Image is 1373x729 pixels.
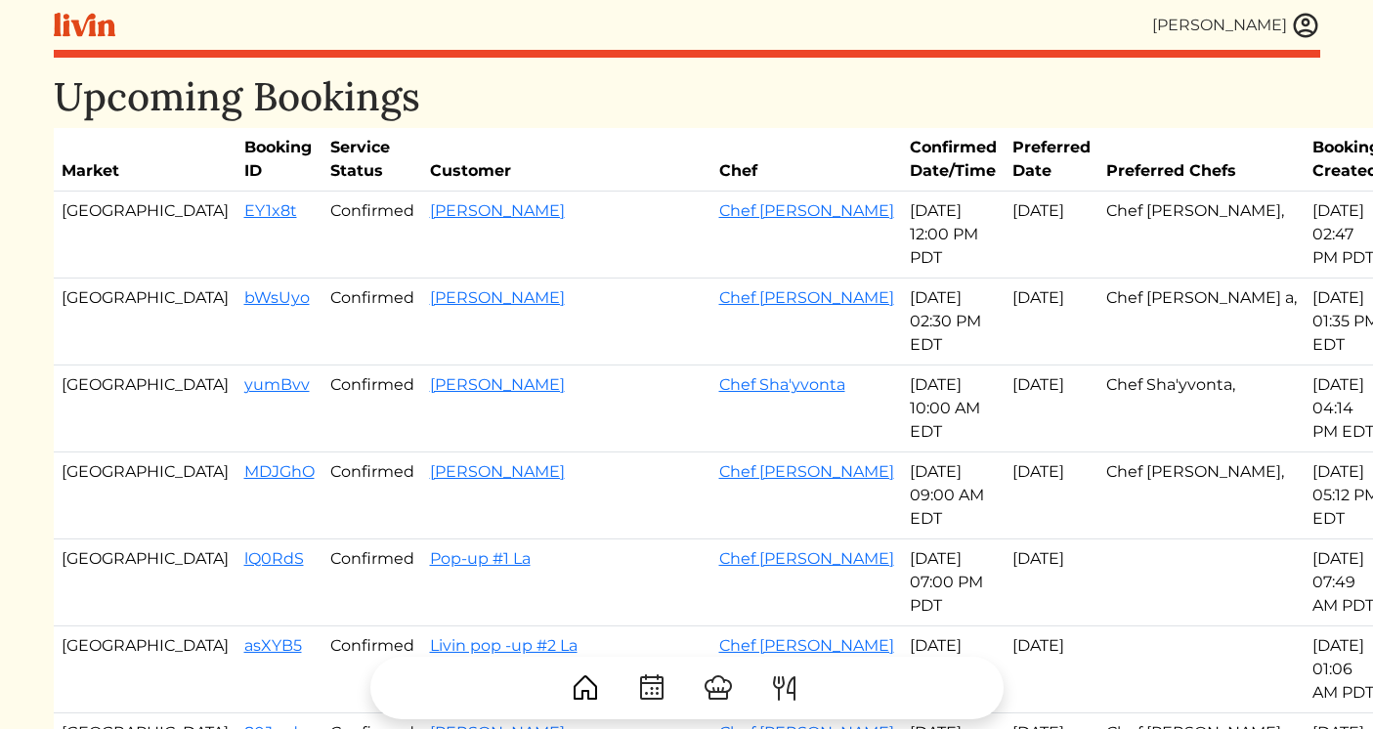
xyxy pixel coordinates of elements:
td: [DATE] 09:00 AM EDT [902,452,1005,539]
td: Confirmed [322,626,422,713]
td: [DATE] 12:00 PM PDT [902,192,1005,279]
img: livin-logo-a0d97d1a881af30f6274990eb6222085a2533c92bbd1e4f22c21b4f0d0e3210c.svg [54,13,115,37]
td: [GEOGRAPHIC_DATA] [54,192,236,279]
td: Confirmed [322,539,422,626]
img: ForkKnife-55491504ffdb50bab0c1e09e7649658475375261d09fd45db06cec23bce548bf.svg [769,672,800,704]
th: Chef [711,128,902,192]
a: MDJGhO [244,462,315,481]
th: Service Status [322,128,422,192]
a: Chef [PERSON_NAME] [719,636,894,655]
a: EY1x8t [244,201,297,220]
a: Chef [PERSON_NAME] [719,201,894,220]
a: Chef Sha'yvonta [719,375,845,394]
img: CalendarDots-5bcf9d9080389f2a281d69619e1c85352834be518fbc73d9501aef674afc0d57.svg [636,672,667,704]
td: [DATE] 10:00 AM EDT [902,365,1005,452]
a: Chef [PERSON_NAME] [719,549,894,568]
img: user_account-e6e16d2ec92f44fc35f99ef0dc9cddf60790bfa021a6ecb1c896eb5d2907b31c.svg [1291,11,1320,40]
td: [GEOGRAPHIC_DATA] [54,539,236,626]
td: [DATE] [1005,192,1098,279]
td: [GEOGRAPHIC_DATA] [54,365,236,452]
a: [PERSON_NAME] [430,288,565,307]
td: [DATE] [1005,626,1098,713]
img: ChefHat-a374fb509e4f37eb0702ca99f5f64f3b6956810f32a249b33092029f8484b388.svg [703,672,734,704]
td: [DATE] 07:00 PM PDT [902,539,1005,626]
th: Booking ID [236,128,322,192]
td: [DATE] [1005,365,1098,452]
a: asXYB5 [244,636,302,655]
td: [GEOGRAPHIC_DATA] [54,279,236,365]
h1: Upcoming Bookings [54,73,1320,120]
td: Chef [PERSON_NAME], [1098,192,1305,279]
a: Chef [PERSON_NAME] [719,288,894,307]
th: Preferred Date [1005,128,1098,192]
td: Confirmed [322,365,422,452]
td: [DATE] [1005,539,1098,626]
a: [PERSON_NAME] [430,375,565,394]
td: [DATE] 07:00 PM PDT [902,626,1005,713]
a: lQ0RdS [244,549,304,568]
img: House-9bf13187bcbb5817f509fe5e7408150f90897510c4275e13d0d5fca38e0b5951.svg [570,672,601,704]
td: [DATE] [1005,452,1098,539]
td: [GEOGRAPHIC_DATA] [54,452,236,539]
a: yumBvv [244,375,310,394]
td: Confirmed [322,452,422,539]
a: Chef [PERSON_NAME] [719,462,894,481]
td: Confirmed [322,279,422,365]
td: [DATE] 02:30 PM EDT [902,279,1005,365]
div: [PERSON_NAME] [1152,14,1287,37]
a: [PERSON_NAME] [430,201,565,220]
a: Livin pop -up #2 La [430,636,578,655]
th: Confirmed Date/Time [902,128,1005,192]
a: bWsUyo [244,288,310,307]
td: [DATE] [1005,279,1098,365]
th: Preferred Chefs [1098,128,1305,192]
td: Chef [PERSON_NAME], [1098,452,1305,539]
td: [GEOGRAPHIC_DATA] [54,626,236,713]
a: Pop-up #1 La [430,549,531,568]
th: Market [54,128,236,192]
a: [PERSON_NAME] [430,462,565,481]
td: Chef [PERSON_NAME] a, [1098,279,1305,365]
td: Confirmed [322,192,422,279]
th: Customer [422,128,711,192]
td: Chef Sha'yvonta, [1098,365,1305,452]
